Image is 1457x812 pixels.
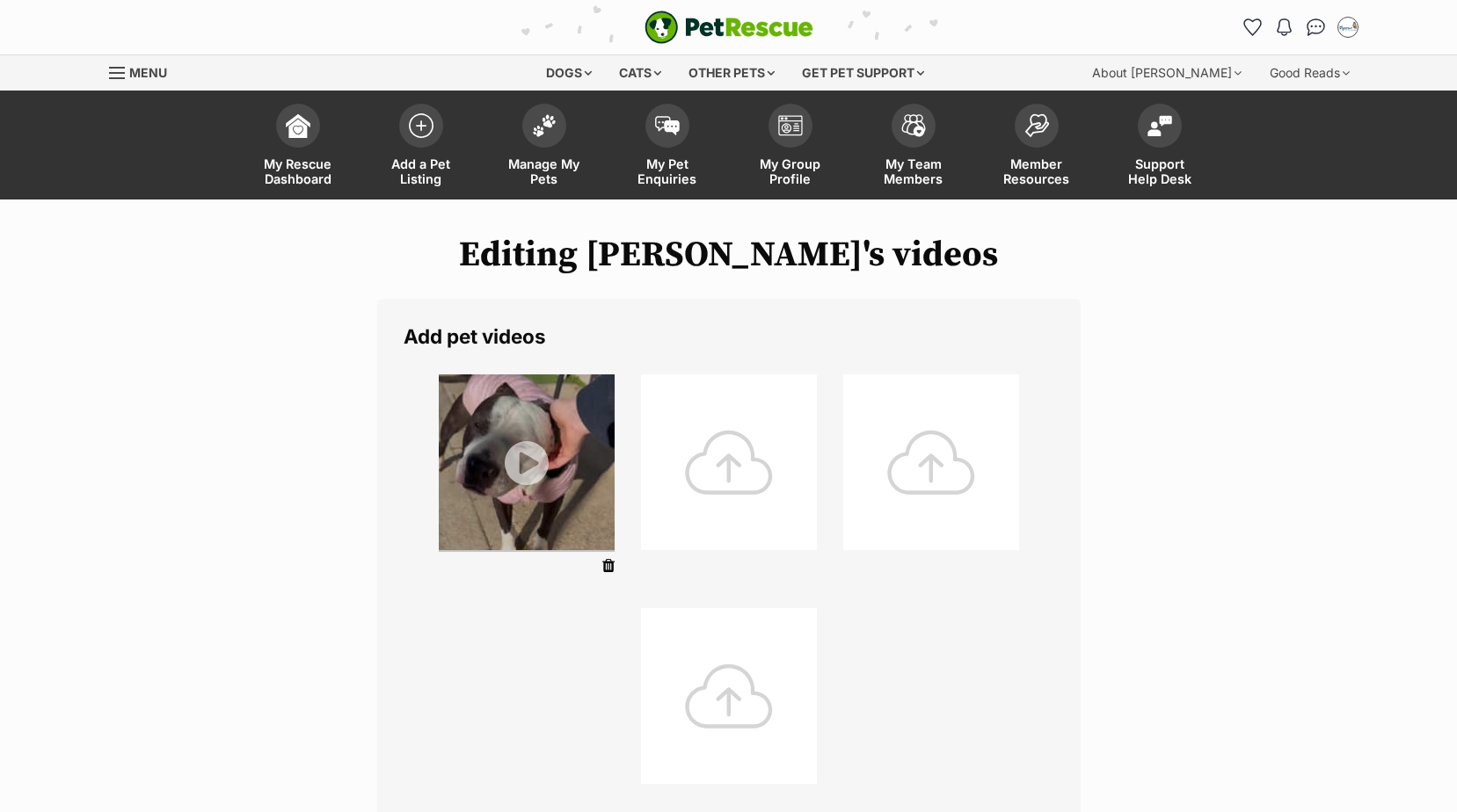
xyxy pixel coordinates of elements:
[778,115,803,136] img: group-profile-icon-3fa3cf56718a62981997c0bc7e787c4b2cf8bcc04b72c1350f741eb67cf2f40e.svg
[628,156,707,186] span: My Pet Enquiries
[505,156,584,186] span: Manage My Pets
[109,55,179,87] a: Menu
[997,156,1076,186] span: Member Resources
[1239,13,1267,41] a: Favourites
[729,95,852,199] a: My Group Profile
[129,65,167,80] span: Menu
[901,114,926,137] img: team-members-icon-5396bd8760b3fe7c0b43da4ab00e1e3bb1a5d9ba89233759b79545d2d3fc5d0d.svg
[852,95,975,199] a: My Team Members
[975,95,1098,199] a: Member Resources
[286,113,310,138] img: dashboard-icon-eb2f2d2d3e046f16d808141f083e7271f6b2e854fb5c12c21221c1fb7104beca.svg
[534,55,604,91] div: Dogs
[874,156,953,186] span: My Team Members
[1307,18,1325,36] img: chat-41dd97257d64d25036548639549fe6c8038ab92f7586957e7f3b1b290dea8141.svg
[655,116,680,135] img: pet-enquiries-icon-7e3ad2cf08bfb03b45e93fb7055b45f3efa6380592205ae92323e6603595dc1f.svg
[439,374,615,550] img: gdvxewuf380tyqev2obr.jpg
[404,325,1054,348] legend: Add pet videos
[606,95,729,199] a: My Pet Enquiries
[1339,18,1357,36] img: Taylor Lalchere profile pic
[360,95,483,199] a: Add a Pet Listing
[1257,55,1362,91] div: Good Reads
[1302,13,1330,41] a: Conversations
[382,156,461,186] span: Add a Pet Listing
[237,95,360,199] a: My Rescue Dashboard
[1334,13,1362,41] button: My account
[109,235,1349,275] h1: Editing [PERSON_NAME]'s videos
[1147,115,1172,136] img: help-desk-icon-fdf02630f3aa405de69fd3d07c3f3aa587a6932b1a1747fa1d2bba05be0121f9.svg
[751,156,830,186] span: My Group Profile
[1120,156,1199,186] span: Support Help Desk
[1098,95,1221,199] a: Support Help Desk
[645,11,813,44] img: logo-e224e6f780fb5917bec1dbf3a21bbac754714ae5b6737aabdf751b685950b380.svg
[1080,55,1254,91] div: About [PERSON_NAME]
[532,114,557,137] img: manage-my-pets-icon-02211641906a0b7f246fdf0571729dbe1e7629f14944591b6c1af311fb30b64b.svg
[790,55,936,91] div: Get pet support
[1271,13,1299,41] button: Notifications
[259,156,338,186] span: My Rescue Dashboard
[1024,113,1049,137] img: member-resources-icon-8e73f808a243e03378d46382f2149f9095a855e16c252ad45f914b54edf8863c.svg
[607,55,674,91] div: Cats
[483,95,606,199] a: Manage My Pets
[1277,18,1291,36] img: notifications-46538b983faf8c2785f20acdc204bb7945ddae34d4c08c2a6579f10ce5e182be.svg
[1239,13,1362,41] ul: Account quick links
[645,11,813,44] a: PetRescue
[676,55,787,91] div: Other pets
[409,113,433,138] img: add-pet-listing-icon-0afa8454b4691262ce3f59096e99ab1cd57d4a30225e0717b998d2c9b9846f56.svg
